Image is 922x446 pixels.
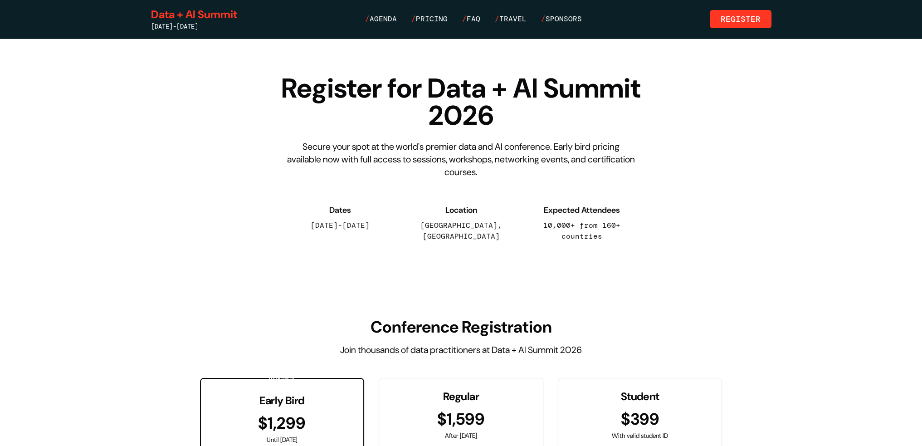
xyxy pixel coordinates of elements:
h1: Register for Data + AI Summit 2026 [273,75,650,129]
a: /FAQ [462,14,480,25]
p: Until [DATE] [212,435,353,444]
a: /Sponsors [541,14,582,25]
span: $1,599 [437,408,485,430]
span: / [541,14,546,24]
p: With valid student ID [569,431,711,440]
span: / [411,14,416,24]
a: /Agenda [365,14,397,25]
a: Register [710,10,771,28]
a: Data + AI Summit [151,7,237,22]
h2: Conference Registration [151,318,771,336]
a: /Pricing [411,14,448,25]
span: / [495,14,499,24]
h3: Student [569,389,711,404]
div: Best Value [261,373,302,385]
span: $1,299 [258,412,306,434]
div: [DATE]-[DATE] [151,22,237,31]
h3: Location [404,204,518,216]
span: $399 [621,408,659,430]
h3: Regular [390,389,532,404]
span: / [462,14,467,24]
span: / [365,14,370,24]
p: 10,000+ from 160+ countries [525,220,639,242]
p: [GEOGRAPHIC_DATA], [GEOGRAPHIC_DATA] [404,220,518,242]
h3: Dates [283,204,397,216]
p: [DATE]-[DATE] [283,220,397,231]
h3: Expected Attendees [525,204,639,216]
p: Secure your spot at the world's premier data and AI conference. Early bird pricing available now ... [287,140,635,178]
a: /Travel [495,14,527,25]
p: After [DATE] [390,431,532,440]
p: Join thousands of data practitioners at Data + AI Summit 2026 [151,343,771,356]
h3: Early Bird [212,393,353,408]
